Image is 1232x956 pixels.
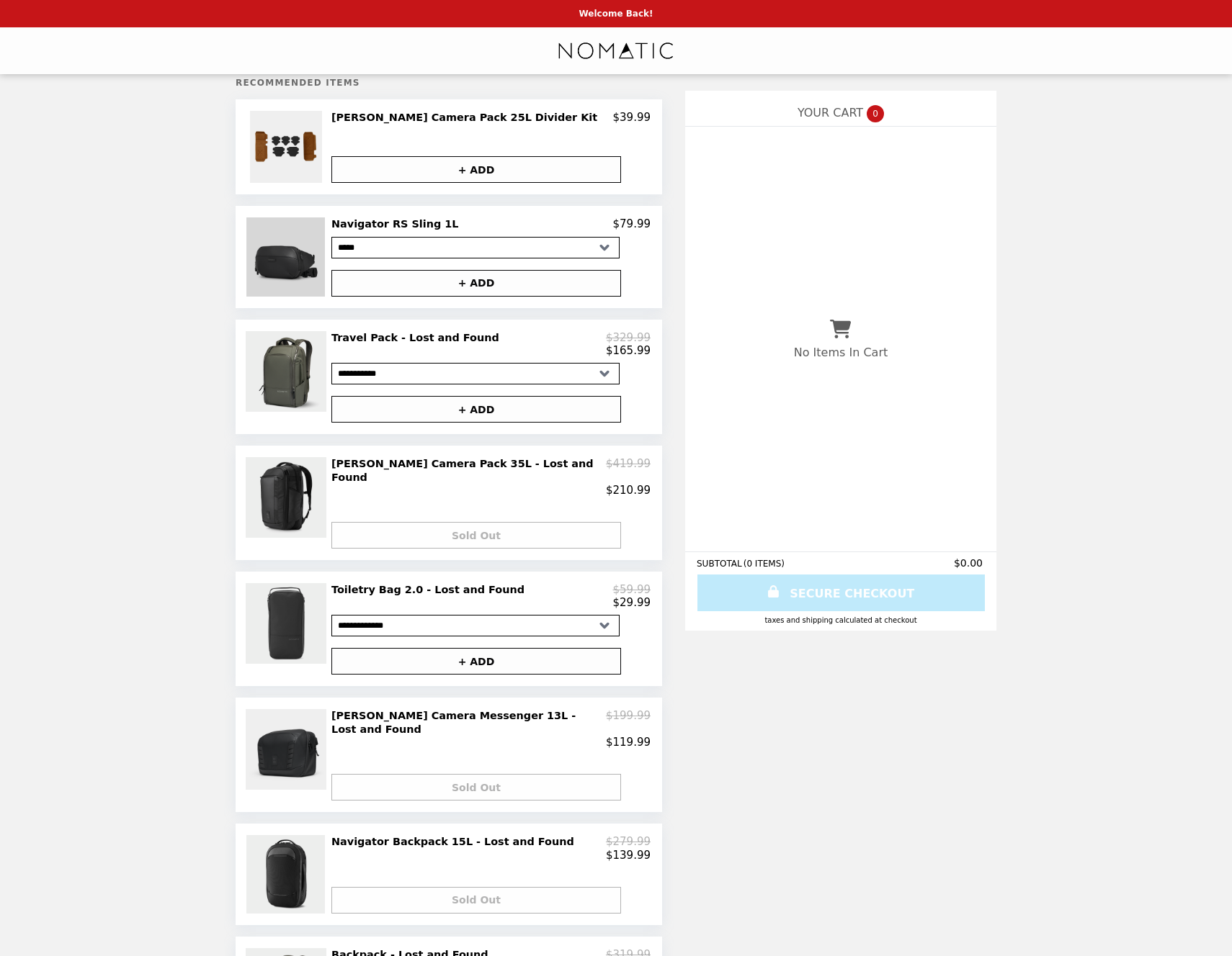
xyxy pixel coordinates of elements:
p: $419.99 [606,457,651,484]
img: McKinnon Camera Messenger 13L - Lost and Found [246,709,330,790]
p: $79.99 [613,217,651,230]
button: + ADD [331,648,621,675]
span: ( 0 ITEMS ) [744,559,785,569]
h2: [PERSON_NAME] Camera Messenger 13L - Lost and Found [331,709,606,736]
p: $29.99 [613,596,651,609]
button: + ADD [331,270,621,297]
span: SUBTOTAL [697,559,744,569]
img: McKinnon Camera Pack 25L Divider Kit [250,111,326,183]
p: $279.99 [606,835,651,848]
p: No Items In Cart [794,346,888,359]
p: $329.99 [606,331,651,344]
h2: Toiletry Bag 2.0 - Lost and Found [331,583,530,596]
h2: Navigator RS Sling 1L [331,217,464,230]
p: $199.99 [606,709,651,736]
img: Travel Pack - Lost and Found [246,331,330,412]
p: Welcome Back! [579,9,653,19]
img: Navigator RS Sling 1L [246,217,329,296]
h2: Travel Pack - Lost and Found [331,331,505,344]
span: YOUR CART [798,106,863,119]
p: $139.99 [606,849,651,862]
button: + ADD [331,156,621,183]
span: $0.00 [954,557,985,569]
span: 0 [867,105,884,122]
p: $165.99 [606,344,651,357]
h2: Navigator Backpack 15L - Lost and Found [331,835,580,848]
div: Taxes and Shipping calculated at checkout [697,616,985,624]
p: $39.99 [613,111,651,124]
select: Select a product variant [331,237,620,258]
img: Toiletry Bag 2.0 - Lost and Found [246,583,330,664]
img: McKinnon Camera Pack 35L - Lost and Found [246,457,330,538]
button: + ADD [331,396,621,423]
p: $210.99 [606,484,651,497]
img: Brand Logo [557,36,675,66]
h2: [PERSON_NAME] Camera Pack 35L - Lost and Found [331,457,606,484]
select: Select a product variant [331,363,620,384]
select: Select a product variant [331,615,620,636]
img: Navigator Backpack 15L - Lost and Found [246,835,328,913]
p: $119.99 [606,736,651,749]
h2: [PERSON_NAME] Camera Pack 25L Divider Kit [331,111,603,124]
p: $59.99 [613,583,651,596]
